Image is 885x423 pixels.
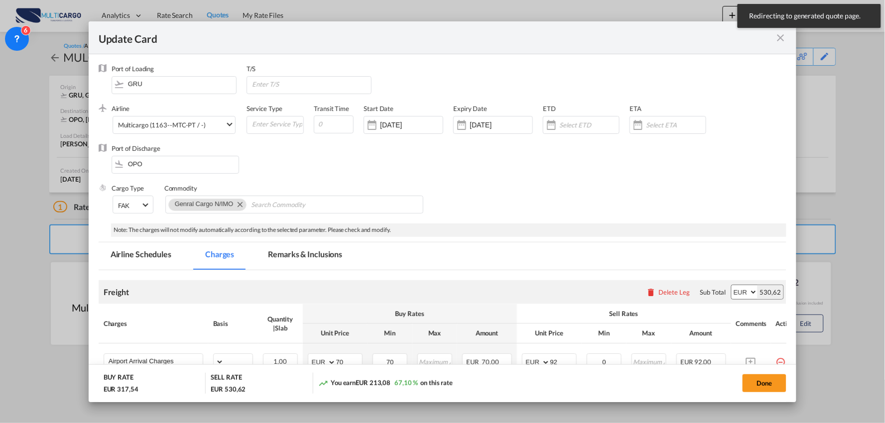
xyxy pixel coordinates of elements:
label: Cargo Type [112,184,144,192]
div: Delete Leg [659,288,690,296]
md-icon: icon-delete [646,287,656,297]
md-input-container: Airport Arrival Charges [104,354,203,369]
th: Action [771,304,804,343]
md-dialog: Update CardPort of ... [89,21,797,402]
th: Comments [731,304,771,343]
span: 92,00 [694,358,712,366]
md-tab-item: Airline Schedules [99,242,183,270]
div: BUY RATE [104,373,133,384]
th: Amount [457,323,517,343]
input: Select ETD [559,121,619,129]
div: Basis [213,319,253,328]
label: Start Date [364,105,393,112]
th: Min [368,323,412,343]
span: 1,00 [273,357,287,365]
div: Buy Rates [308,309,512,318]
label: Port of Loading [112,65,154,73]
th: Min [582,323,627,343]
span: Genral Cargo N/IMO [175,200,233,208]
th: Max [412,323,457,343]
input: Maximum Amount [418,354,452,369]
md-pagination-wrapper: Use the left and right arrow keys to navigate between tabs [99,242,365,270]
md-tab-item: Charges [193,242,246,270]
md-icon: icon-trending-up [318,378,328,388]
th: Amount [671,323,731,343]
th: Unit Price [303,323,368,343]
input: Minimum Amount [588,354,621,369]
label: Port of Discharge [112,144,160,152]
md-icon: icon-minus-circle-outline red-400-fg pt-7 [776,353,786,363]
input: Enter T/S [251,77,371,92]
th: Max [627,323,671,343]
label: ETA [630,105,641,112]
input: Charge Name [109,354,203,369]
th: Unit Price [517,323,582,343]
input: 70 [336,354,362,369]
span: 67,10 % [394,379,418,387]
input: Select ETA [646,121,706,129]
input: Expiry Date [470,121,532,129]
label: Transit Time [314,105,349,112]
div: 530,62 [758,285,783,299]
div: Freight [104,287,129,298]
span: EUR [467,358,481,366]
input: Minimum Amount [374,354,407,369]
label: Commodity [164,184,197,192]
div: Quantity | Slab [263,315,298,332]
md-icon: icon-close fg-AAA8AD m-0 pointer [774,32,786,44]
div: You earn on this rate [318,378,453,389]
input: Enter Port of Discharge [117,156,239,171]
md-select: Select Airline: Multicargo (1163--MTC-PT / -) [113,116,236,134]
div: Sell Rates [522,309,726,318]
button: Remove Genral Cargo N/IMO [231,199,246,209]
img: cargo.png [99,184,107,192]
label: Expiry Date [453,105,487,112]
input: Search Commodity [251,197,342,213]
div: Charges [104,319,203,328]
div: Genral Cargo N/IMO. Press delete to remove this chip. [175,199,235,209]
div: EUR 317,54 [104,385,138,394]
input: 0 [314,115,354,133]
md-tab-item: Remarks & Inclusions [256,242,354,270]
input: 92 [550,354,576,369]
input: Enter Service Type [251,116,304,131]
label: Airline [112,105,129,112]
div: EUR 530,62 [211,385,246,394]
label: T/S [247,65,256,73]
md-select: Select Cargo type: FAK [113,196,153,213]
div: Sub Total [700,288,726,297]
button: Done [743,374,786,392]
select: per_bl [214,354,224,370]
span: 70,00 [482,358,499,366]
span: EUR 213,08 [356,379,390,387]
label: ETD [543,105,556,112]
button: Delete Leg [646,288,690,296]
span: Redirecting to generated quote page. [747,11,872,21]
input: Maximum Amount [632,354,666,369]
span: EUR [681,358,693,366]
div: SELL RATE [211,373,242,384]
div: FAK [118,202,130,210]
input: Enter Port of Loading [117,77,236,92]
div: Note: The charges will not modify automatically according to the selected parameter. Please check... [111,223,787,237]
input: Start Date [380,121,443,129]
md-chips-wrap: Chips container. Use arrow keys to select chips. [165,196,423,213]
label: Service Type [247,105,282,112]
div: Update Card [99,31,775,44]
div: Multicargo (1163--MTC-PT / -) [118,121,206,129]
